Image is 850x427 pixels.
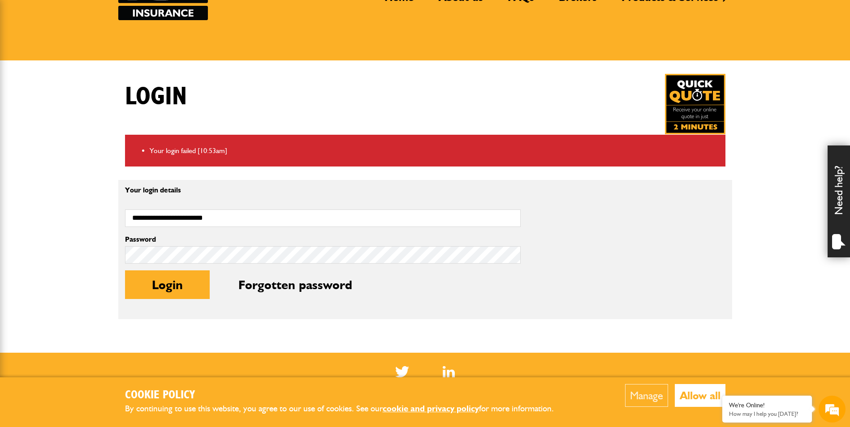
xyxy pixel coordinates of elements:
button: Login [125,270,210,299]
p: Your login details [125,187,521,194]
button: Forgotten password [211,270,379,299]
a: LinkedIn [443,366,455,377]
label: Password [125,236,521,243]
p: By continuing to use this website, you agree to our use of cookies. See our for more information. [125,402,569,416]
h1: Login [125,82,187,112]
button: Allow all [675,384,725,407]
img: Linked In [443,366,455,377]
div: Need help? [828,145,850,257]
a: Get your insurance quote in just 2-minutes [665,74,725,134]
img: Twitter [395,366,409,377]
li: Your login failed [10:53am] [150,145,719,157]
a: cookie and privacy policy [383,403,479,414]
h2: Cookie Policy [125,389,569,402]
img: Quick Quote [665,74,725,134]
button: Manage [625,384,668,407]
p: How may I help you today? [729,410,805,417]
div: We're Online! [729,401,805,409]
